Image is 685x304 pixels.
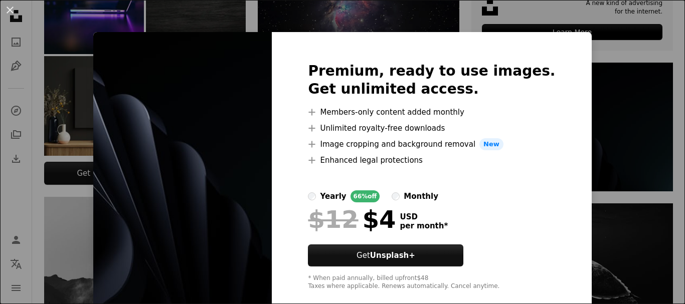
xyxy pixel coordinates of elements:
[392,192,400,200] input: monthly
[308,206,358,232] span: $12
[404,190,438,202] div: monthly
[308,138,555,150] li: Image cropping and background removal
[320,190,346,202] div: yearly
[400,221,448,230] span: per month *
[370,251,415,260] strong: Unsplash+
[308,122,555,134] li: Unlimited royalty-free downloads
[308,154,555,166] li: Enhanced legal protections
[308,206,396,232] div: $4
[308,274,555,290] div: * When paid annually, billed upfront $48 Taxes where applicable. Renews automatically. Cancel any...
[308,244,463,266] button: GetUnsplash+
[351,190,380,202] div: 66% off
[479,138,503,150] span: New
[308,192,316,200] input: yearly66%off
[400,212,448,221] span: USD
[308,62,555,98] h2: Premium, ready to use images. Get unlimited access.
[308,106,555,118] li: Members-only content added monthly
